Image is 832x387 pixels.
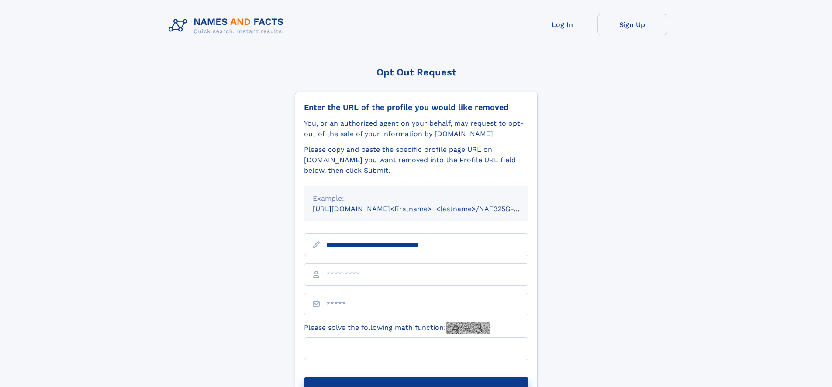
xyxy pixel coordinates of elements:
div: Opt Out Request [295,67,538,78]
div: Please copy and paste the specific profile page URL on [DOMAIN_NAME] you want removed into the Pr... [304,144,528,176]
div: Example: [313,193,520,204]
div: Enter the URL of the profile you would like removed [304,103,528,112]
a: Sign Up [597,14,667,35]
div: You, or an authorized agent on your behalf, may request to opt-out of the sale of your informatio... [304,118,528,139]
small: [URL][DOMAIN_NAME]<firstname>_<lastname>/NAF325G-xxxxxxxx [313,205,545,213]
img: Logo Names and Facts [165,14,291,38]
label: Please solve the following math function: [304,322,490,334]
a: Log In [528,14,597,35]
